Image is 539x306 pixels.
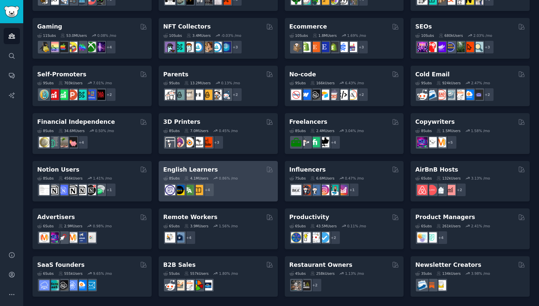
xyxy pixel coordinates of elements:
[328,185,339,195] img: influencermarketing
[426,90,437,100] img: Emailmarketing
[163,176,180,181] div: 8 Sub s
[454,42,465,52] img: Local_SEO
[193,137,203,147] img: ender3
[102,88,116,102] div: + 2
[48,42,59,52] img: CozyGamers
[184,42,194,52] img: NFTmarket
[184,176,208,181] div: 4.1M Users
[473,33,492,38] div: 2.03 % /mo
[415,81,432,85] div: 9 Sub s
[347,33,366,38] div: 1.69 % /mo
[165,232,175,243] img: RemoteJobs
[415,23,432,31] h2: SEOs
[48,232,59,243] img: SEO
[345,183,359,197] div: + 1
[76,42,87,52] img: gamers
[48,90,59,100] img: youtubepromotion
[4,6,19,18] img: GummySearch logo
[37,261,85,269] h2: SaaS founders
[184,185,194,195] img: language_exchange
[291,42,301,52] img: dropship
[37,166,79,174] h2: Notion Users
[97,33,116,38] div: 0.08 % /mo
[95,185,105,195] img: NotionPromote
[184,224,208,228] div: 3.9M Users
[338,42,348,52] img: ecommercemarketing
[436,280,446,290] img: Newsletters
[184,128,208,133] div: 7.0M Users
[300,185,311,195] img: socialmedia
[67,280,77,290] img: SaaSSales
[48,137,59,147] img: FinancialPlanning
[74,135,88,149] div: + 4
[471,271,490,276] div: 3.98 % /mo
[163,213,217,221] h2: Remote Workers
[443,135,457,149] div: + 5
[426,280,437,290] img: Substack
[184,271,208,276] div: 557k Users
[415,166,458,174] h2: AirBnB Hosts
[48,185,59,195] img: notioncreations
[39,280,49,290] img: SaaS
[347,224,366,228] div: 0.11 % /mo
[58,128,85,133] div: 34.6M Users
[426,42,437,52] img: TechSEO
[289,224,306,228] div: 6 Sub s
[415,128,432,133] div: 8 Sub s
[454,90,465,100] img: b2b_sales
[174,90,185,100] img: SingleParents
[76,90,87,100] img: alphaandbetausers
[202,90,212,100] img: NewParents
[436,224,461,228] div: 261k Users
[174,42,185,52] img: NFTMarketplace
[289,23,327,31] h2: Ecommerce
[58,90,68,100] img: selfpromotion
[436,81,461,85] div: 924k Users
[291,185,301,195] img: BeautyGuruChatter
[445,42,455,52] img: SEO_cases
[347,90,357,100] img: Adalo
[300,280,311,290] img: BarOwners
[37,118,115,126] h2: Financial Independence
[228,88,242,102] div: + 2
[163,271,180,276] div: 5 Sub s
[308,278,322,292] div: + 2
[415,224,432,228] div: 6 Sub s
[37,213,75,221] h2: Advertisers
[219,271,238,276] div: 1.80 % /mo
[291,137,301,147] img: forhire
[426,185,437,195] img: AirBnBHosts
[289,33,308,38] div: 10 Sub s
[37,128,54,133] div: 8 Sub s
[219,128,238,133] div: 0.45 % /mo
[93,224,112,228] div: 0.98 % /mo
[436,137,446,147] img: content_marketing
[417,90,427,100] img: sales
[289,118,328,126] h2: Freelancers
[58,224,83,228] div: 2.9M Users
[39,90,49,100] img: AppIdeas
[417,280,427,290] img: Emailmarketing
[228,40,242,54] div: + 3
[464,42,474,52] img: GoogleSearchConsole
[202,280,212,290] img: B_2_B_Selling_Tips
[174,232,185,243] img: work
[200,183,214,197] div: + 4
[67,185,77,195] img: NotionGeeks
[310,232,320,243] img: productivity
[426,232,437,243] img: ProductMgmt
[163,23,211,31] h2: NFT Collectors
[193,90,203,100] img: toddlers
[93,81,112,85] div: 7.01 % /mo
[471,224,490,228] div: 2.41 % /mo
[436,128,461,133] div: 1.5M Users
[211,90,222,100] img: parentsofmultiples
[76,232,87,243] img: FacebookAds
[310,90,320,100] img: NoCodeSaaS
[291,232,301,243] img: LifeProTips
[480,40,494,54] div: + 3
[328,42,339,52] img: reviewmyshopify
[345,81,364,85] div: 6.43 % /mo
[310,176,335,181] div: 6.6M Users
[165,42,175,52] img: NFTExchange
